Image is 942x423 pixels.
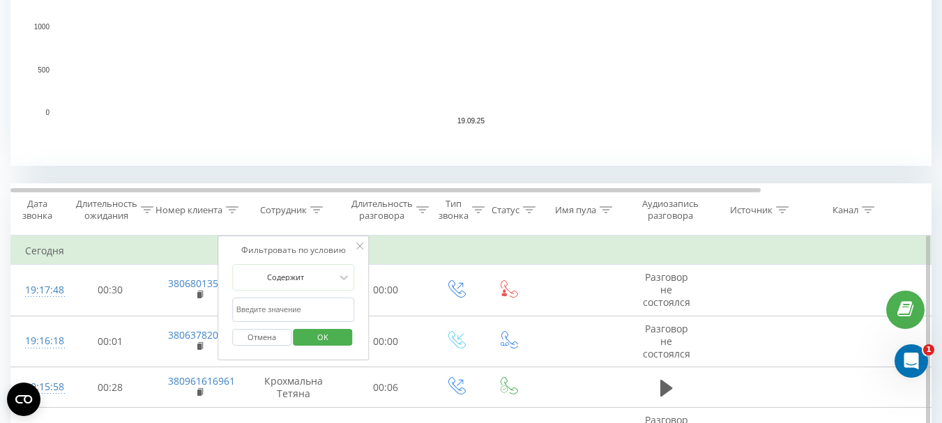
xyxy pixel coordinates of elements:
iframe: Intercom live chat [895,344,928,378]
span: OK [303,326,342,348]
td: 00:00 [342,316,430,367]
div: Тип звонка [439,198,469,222]
button: OK [294,329,353,346]
td: Крохмальна Тетяна [245,367,342,408]
td: 00:01 [67,316,154,367]
td: 00:00 [342,265,430,316]
text: 500 [38,66,50,74]
div: Дата звонка [11,198,63,222]
text: 19.09.25 [457,117,485,125]
div: 19:15:58 [25,374,53,401]
a: 380637820576 [168,328,235,341]
div: 19:17:48 [25,277,53,304]
div: Источник [730,204,773,216]
div: Аудиозапись разговора [637,198,704,222]
div: Фильтровать по условию [232,243,355,257]
a: 380961616961 [168,374,235,387]
button: Отмена [232,329,291,346]
input: Введите значение [232,298,355,322]
text: 1000 [34,23,50,31]
div: Имя пула [555,204,596,216]
span: Разговор не состоялся [643,322,690,360]
text: 0 [45,109,50,116]
td: 00:30 [67,265,154,316]
td: 00:06 [342,367,430,408]
button: Open CMP widget [7,383,40,416]
div: Номер клиента [155,204,222,216]
div: Длительность ожидания [76,198,137,222]
div: Канал [833,204,858,216]
div: Сотрудник [260,204,307,216]
td: 00:28 [67,367,154,408]
a: 380680135659 [168,277,235,290]
span: 1 [923,344,934,355]
div: Статус [492,204,519,216]
div: 19:16:18 [25,328,53,355]
span: Разговор не состоялся [643,270,690,309]
div: Длительность разговора [351,198,413,222]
